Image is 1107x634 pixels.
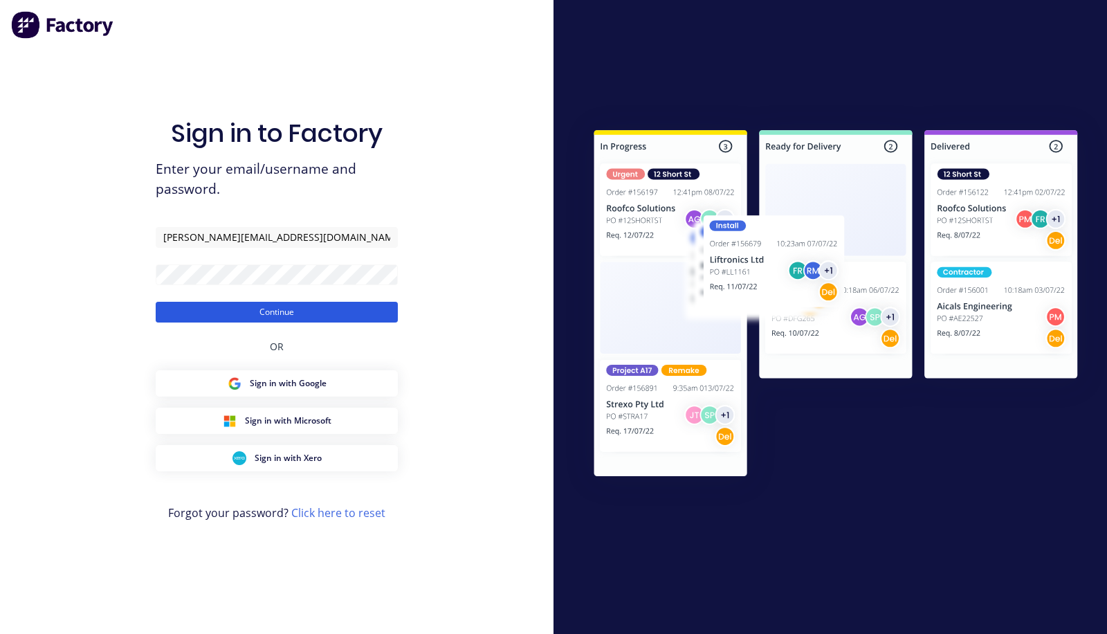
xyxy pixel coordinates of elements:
[228,377,241,390] img: Google Sign in
[156,302,398,323] button: Continue
[232,451,246,465] img: Xero Sign in
[565,103,1107,508] img: Sign in
[156,445,398,471] button: Xero Sign inSign in with Xero
[270,323,284,370] div: OR
[11,11,115,39] img: Factory
[223,414,237,428] img: Microsoft Sign in
[156,370,398,397] button: Google Sign inSign in with Google
[255,452,322,464] span: Sign in with Xero
[250,377,327,390] span: Sign in with Google
[156,227,398,248] input: Email/Username
[168,505,385,521] span: Forgot your password?
[291,505,385,520] a: Click here to reset
[156,159,398,199] span: Enter your email/username and password.
[171,118,383,148] h1: Sign in to Factory
[245,415,331,427] span: Sign in with Microsoft
[156,408,398,434] button: Microsoft Sign inSign in with Microsoft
